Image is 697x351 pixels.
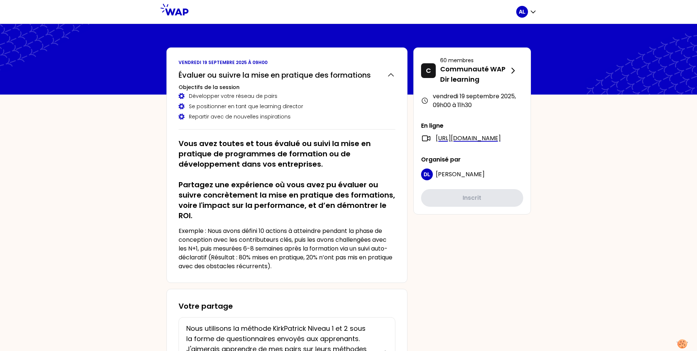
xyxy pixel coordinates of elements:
h3: Votre partage [179,301,395,311]
p: DL [424,171,430,178]
div: Développer votre réseau de pairs [179,92,395,100]
button: Évaluer ou suivre la mise en pratique des formations [179,70,395,80]
div: vendredi 19 septembre 2025 , 09h00 à 11h30 [421,92,523,110]
a: [URL][DOMAIN_NAME] [436,134,501,143]
h2: Évaluer ou suivre la mise en pratique des formations [179,70,371,80]
p: AL [519,8,525,15]
p: C [426,65,431,76]
p: En ligne [421,121,523,130]
p: Exemple : Nous avons défini 10 actions à atteindre pendant la phase de conception avec les contri... [179,227,395,271]
h3: Objectifs de la session [179,84,395,91]
p: 60 membres [440,57,509,64]
div: Se positionner en tant que learning director [179,103,395,110]
div: Repartir avec de nouvelles inspirations [179,113,395,120]
span: [PERSON_NAME] [436,170,485,178]
p: Organisé par [421,155,523,164]
button: Inscrit [421,189,523,207]
p: Communauté WAP Dir learning [440,64,509,85]
h2: Vous avez toutes et tous évalué ou suivi la mise en pratique de programmes de formation ou de dév... [179,138,395,221]
p: vendredi 19 septembre 2025 à 09h00 [179,60,395,65]
button: AL [516,6,537,18]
